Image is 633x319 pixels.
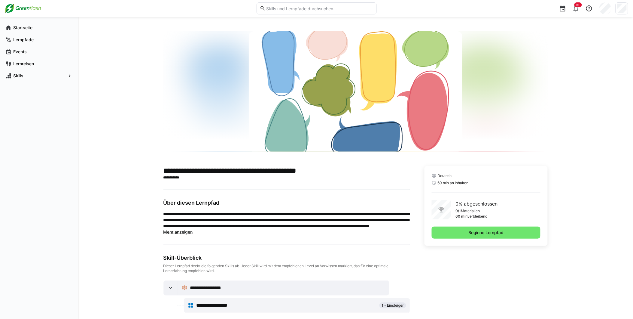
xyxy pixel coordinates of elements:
div: Skill-Überblick [163,255,410,261]
h3: Über diesen Lernpfad [163,200,410,206]
span: Beginne Lernpfad [468,230,505,236]
span: 1 - Einsteiger [382,303,404,308]
p: Materialien [461,209,480,213]
p: 0/1 [456,209,461,213]
div: Dieser Lernpfad deckt die folgenden Skills ab. Jeder Skill wird mit dem empfohlenen Level an Vorw... [163,264,410,273]
input: Skills und Lernpfade durchsuchen… [266,6,373,11]
p: verbleibend [468,214,488,219]
button: Beginne Lernpfad [432,227,541,239]
p: 0% abgeschlossen [456,200,498,207]
p: 60 min [456,214,468,219]
span: 60 min an Inhalten [438,181,469,185]
span: 9+ [576,3,580,7]
span: Mehr anzeigen [163,229,193,234]
span: Deutsch [438,173,452,178]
